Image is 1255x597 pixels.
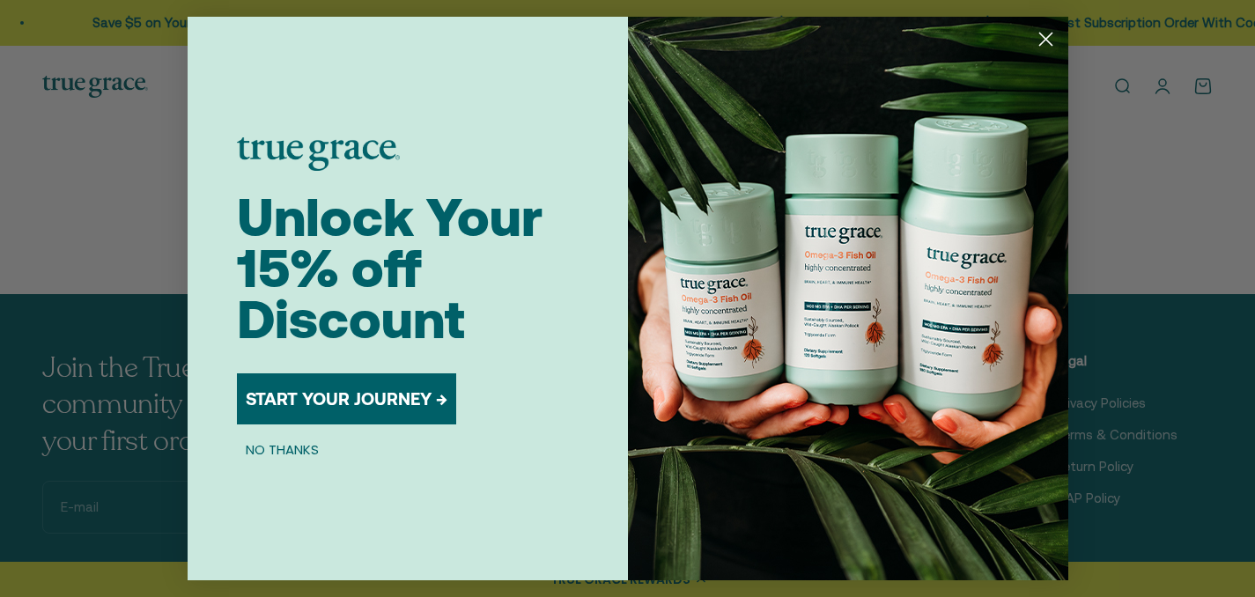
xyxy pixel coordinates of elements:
img: logo placeholder [237,137,400,171]
img: 098727d5-50f8-4f9b-9554-844bb8da1403.jpeg [628,17,1068,580]
button: START YOUR JOURNEY → [237,373,456,424]
button: NO THANKS [237,439,328,460]
button: Close dialog [1030,24,1061,55]
span: Unlock Your 15% off Discount [237,187,543,350]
